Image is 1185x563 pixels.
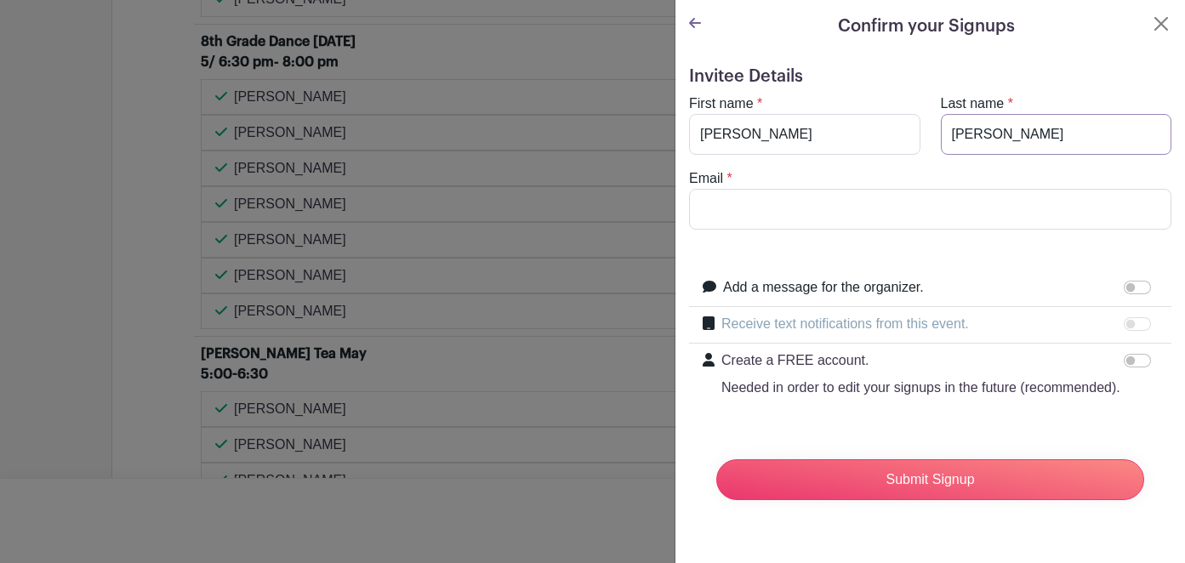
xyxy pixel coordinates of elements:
[721,314,969,334] label: Receive text notifications from this event.
[721,350,1120,371] p: Create a FREE account.
[941,94,1005,114] label: Last name
[689,66,1171,87] h5: Invitee Details
[721,378,1120,398] p: Needed in order to edit your signups in the future (recommended).
[1151,14,1171,34] button: Close
[689,94,754,114] label: First name
[723,277,924,298] label: Add a message for the organizer.
[838,14,1015,39] h5: Confirm your Signups
[716,459,1144,500] input: Submit Signup
[689,168,723,189] label: Email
